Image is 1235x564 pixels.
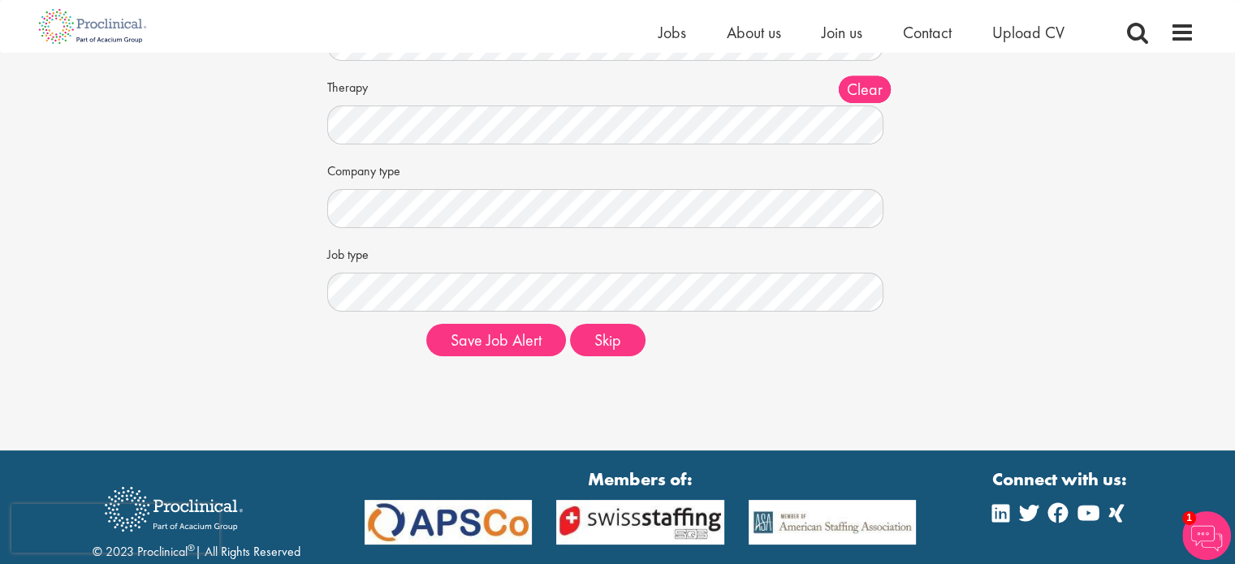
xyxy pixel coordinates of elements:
[570,324,646,356] button: Skip
[365,467,917,492] strong: Members of:
[93,476,255,543] img: Proclinical Recruitment
[11,504,219,553] iframe: reCAPTCHA
[727,22,781,43] a: About us
[659,22,686,43] a: Jobs
[1182,511,1196,525] span: 1
[93,475,300,562] div: © 2023 Proclinical | All Rights Reserved
[736,500,929,545] img: APSCo
[544,500,736,545] img: APSCo
[822,22,862,43] a: Join us
[992,467,1130,492] strong: Connect with us:
[426,324,566,356] button: Save Job Alert
[188,541,195,554] sup: ®
[327,157,414,181] label: Company type
[327,240,414,265] label: Job type
[839,76,891,103] span: Clear
[1182,511,1231,560] img: Chatbot
[352,500,545,545] img: APSCo
[327,73,414,97] label: Therapy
